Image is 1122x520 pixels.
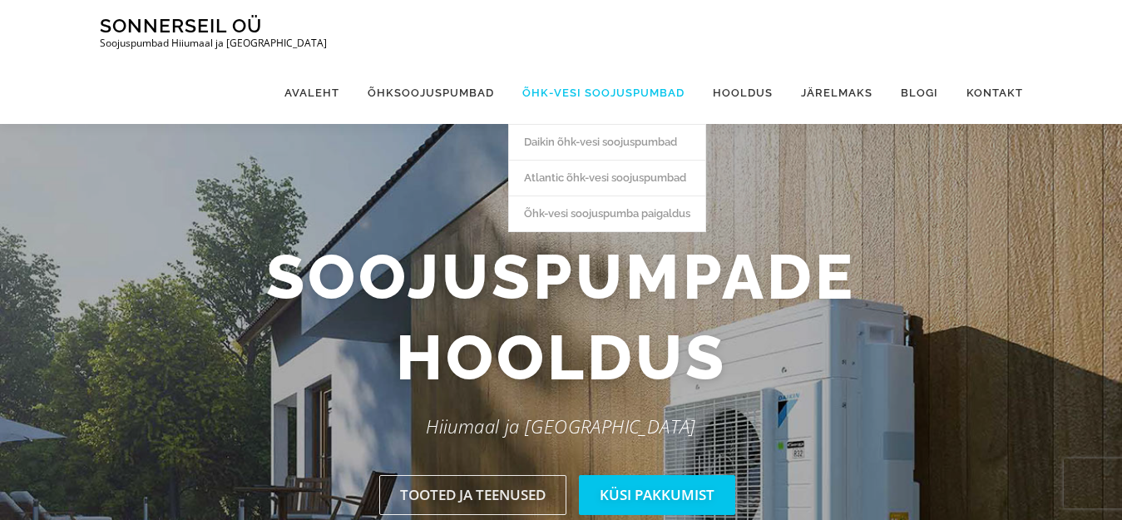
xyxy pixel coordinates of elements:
[787,62,887,124] a: Järelmaks
[952,62,1023,124] a: Kontakt
[509,124,705,160] a: Daikin õhk-vesi soojuspumbad
[887,62,952,124] a: Blogi
[100,37,327,49] p: Soojuspumbad Hiiumaal ja [GEOGRAPHIC_DATA]
[508,62,699,124] a: Õhk-vesi soojuspumbad
[379,475,566,514] a: Tooted ja teenused
[87,236,1036,399] h2: Soojuspumpade
[87,411,1036,442] p: Hiiumaal ja [GEOGRAPHIC_DATA]
[353,62,508,124] a: Õhksoojuspumbad
[100,14,262,37] a: Sonnerseil OÜ
[509,196,705,231] a: Õhk-vesi soojuspumba paigaldus
[579,475,735,514] a: Küsi pakkumist
[396,317,727,399] span: hooldus
[270,62,353,124] a: Avaleht
[509,160,705,196] a: Atlantic õhk-vesi soojuspumbad
[699,62,787,124] a: Hooldus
